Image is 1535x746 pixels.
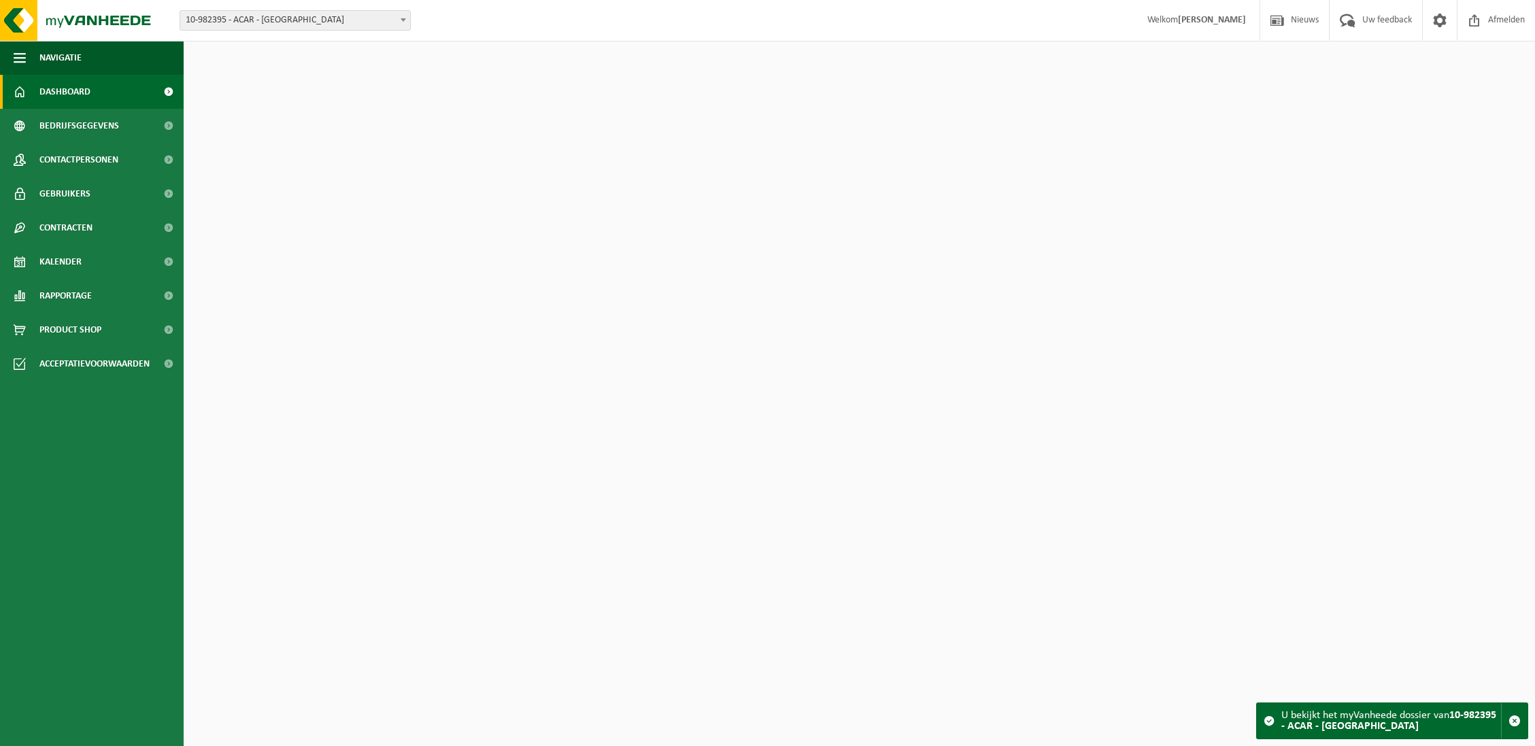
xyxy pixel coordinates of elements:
[39,313,101,347] span: Product Shop
[39,109,119,143] span: Bedrijfsgegevens
[39,245,82,279] span: Kalender
[39,143,118,177] span: Contactpersonen
[39,211,92,245] span: Contracten
[39,279,92,313] span: Rapportage
[1281,703,1501,739] div: U bekijkt het myVanheede dossier van
[39,41,82,75] span: Navigatie
[39,177,90,211] span: Gebruikers
[1281,710,1496,732] strong: 10-982395 - ACAR - [GEOGRAPHIC_DATA]
[180,10,411,31] span: 10-982395 - ACAR - SINT-NIKLAAS
[180,11,410,30] span: 10-982395 - ACAR - SINT-NIKLAAS
[39,347,150,381] span: Acceptatievoorwaarden
[1178,15,1246,25] strong: [PERSON_NAME]
[39,75,90,109] span: Dashboard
